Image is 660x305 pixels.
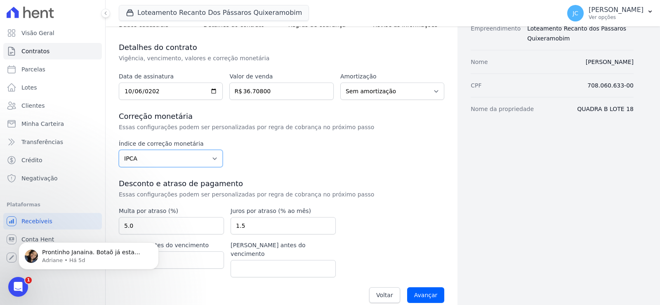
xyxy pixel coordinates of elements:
[21,174,58,182] span: Negativação
[231,207,336,215] label: Juros por atraso (% ao mês)
[589,6,643,14] p: [PERSON_NAME]
[573,10,578,16] span: JC
[119,190,396,199] p: Essas configurações podem ser personalizadas por regra de cobrança no próximo passo
[586,57,634,67] dd: [PERSON_NAME]
[3,152,102,168] a: Crédito
[3,43,102,59] a: Contratos
[119,5,309,21] button: Loteamento Recanto Dos Pássaros Quixeramobim
[119,241,224,250] label: Desconto antes do vencimento
[119,111,444,121] h3: Correção monetária
[21,83,37,92] span: Lotes
[471,80,481,90] dt: CPF
[8,277,28,297] iframe: Intercom live chat
[589,14,643,21] p: Ver opções
[21,65,45,73] span: Parcelas
[3,213,102,229] a: Recebíveis
[119,123,396,131] p: Essas configurações podem ser personalizadas por regra de cobrança no próximo passo
[3,170,102,187] a: Negativação
[3,231,102,248] a: Conta Hent
[25,277,32,284] span: 1
[119,139,223,148] label: Índice de correção monetária
[369,287,400,303] a: Voltar
[340,72,444,81] label: Amortização
[561,2,660,25] button: JC [PERSON_NAME] Ver opções
[7,200,99,210] div: Plataformas
[119,207,224,215] label: Multa por atraso (%)
[3,116,102,132] a: Minha Carteira
[21,138,63,146] span: Transferências
[119,43,444,52] h3: Detalhes do contrato
[231,241,336,258] label: [PERSON_NAME] antes do vencimento
[21,47,49,55] span: Contratos
[3,61,102,78] a: Parcelas
[3,97,102,114] a: Clientes
[471,24,521,43] dt: Empreendimento
[376,291,393,299] span: Voltar
[527,24,634,43] dd: Loteamento Recanto dos Pássaros Quixeramobim
[229,72,333,81] label: Valor de venda
[3,134,102,150] a: Transferências
[21,29,54,37] span: Visão Geral
[119,179,444,189] h3: Desconto e atraso de pagamento
[3,79,102,96] a: Lotes
[6,225,171,283] iframe: Intercom notifications mensagem
[21,156,42,164] span: Crédito
[407,287,445,303] input: Avançar
[471,104,534,114] dt: Nome da propriedade
[21,102,45,110] span: Clientes
[577,104,634,114] dd: QUADRA B LOTE 18
[471,57,488,67] dt: Nome
[21,120,64,128] span: Minha Carteira
[119,72,223,81] label: Data de assinatura
[21,217,52,225] span: Recebíveis
[119,54,396,62] p: Vigência, vencimento, valores e correção monetária
[3,25,102,41] a: Visão Geral
[587,80,634,90] dd: 708.060.633-00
